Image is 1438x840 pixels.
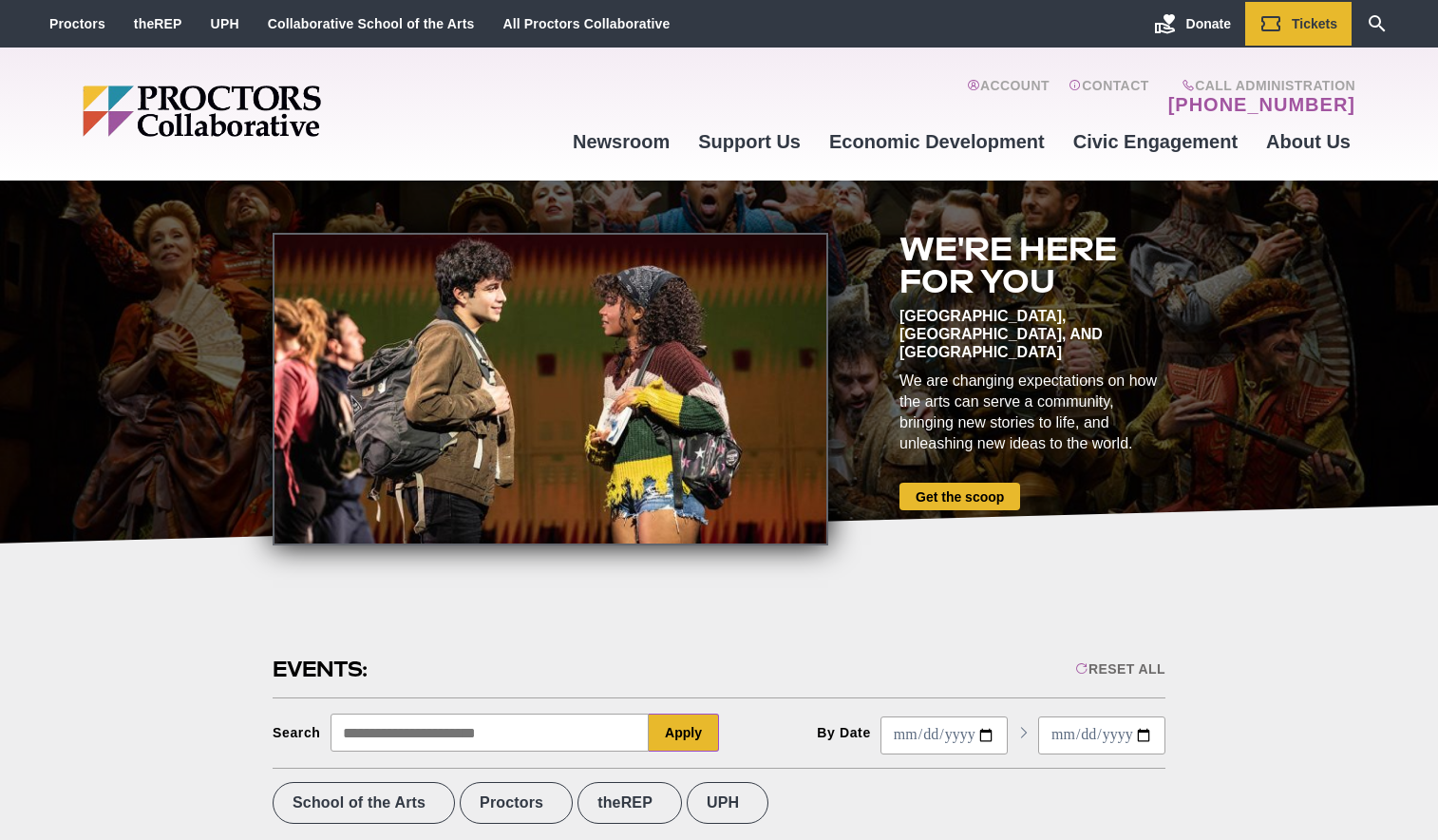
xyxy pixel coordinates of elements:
div: Reset All [1075,661,1165,677]
a: Support Us [684,116,815,167]
span: Donate [1186,16,1231,31]
a: Economic Development [815,116,1059,167]
img: Proctors logo [83,86,467,137]
label: School of the Arts [273,782,455,824]
a: Tickets [1245,2,1352,46]
a: Search [1352,2,1403,46]
div: By Date [817,725,871,740]
a: Collaborative School of the Arts [268,16,475,31]
span: Call Administration [1163,78,1355,93]
h2: Events: [273,655,370,684]
a: Account [967,78,1050,116]
button: Apply [649,714,719,752]
span: Tickets [1292,16,1337,31]
a: [PHONE_NUMBER] [1168,93,1355,116]
label: Proctors [460,782,573,824]
a: Get the scoop [899,483,1020,510]
h2: We're here for you [899,233,1165,297]
a: UPH [211,16,239,31]
label: theREP [577,782,682,824]
a: Newsroom [558,116,684,167]
a: All Proctors Collaborative [502,16,670,31]
a: About Us [1252,116,1365,167]
div: Search [273,725,321,740]
div: We are changing expectations on how the arts can serve a community, bringing new stories to life,... [899,371,1165,454]
a: Contact [1069,78,1149,116]
a: Civic Engagement [1059,116,1252,167]
a: Proctors [49,16,105,31]
label: UPH [687,782,768,824]
div: [GEOGRAPHIC_DATA], [GEOGRAPHIC_DATA], and [GEOGRAPHIC_DATA] [899,307,1165,361]
a: theREP [134,16,182,31]
a: Donate [1140,2,1245,46]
